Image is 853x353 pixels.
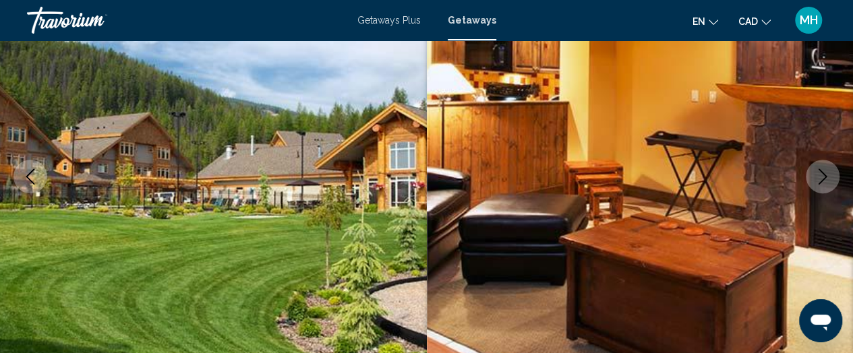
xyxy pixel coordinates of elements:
button: Change currency [738,11,771,31]
button: Next image [806,160,840,193]
span: MH [800,13,818,27]
a: Travorium [27,7,344,34]
a: Getaways Plus [357,15,421,26]
button: Change language [693,11,718,31]
button: Previous image [13,160,47,193]
button: User Menu [791,6,826,34]
span: CAD [738,16,758,27]
span: en [693,16,705,27]
iframe: Button to launch messaging window [799,299,842,342]
a: Getaways [448,15,496,26]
